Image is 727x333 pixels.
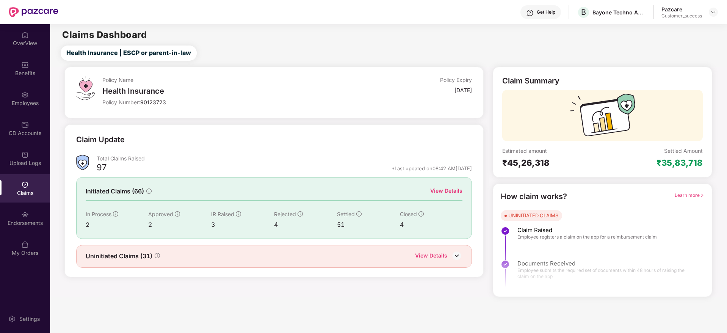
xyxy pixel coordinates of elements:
div: Policy Name [102,76,349,83]
div: Settled Amount [664,147,703,154]
span: info-circle [113,211,118,217]
div: Estimated amount [502,147,602,154]
span: Rejected [274,211,296,217]
div: ₹35,83,718 [656,157,703,168]
div: [DATE] [454,86,472,94]
img: svg+xml;base64,PHN2ZyBpZD0iSGVscC0zMngzMiIgeG1sbnM9Imh0dHA6Ly93d3cudzMub3JnLzIwMDAvc3ZnIiB3aWR0aD... [526,9,534,17]
img: ClaimsSummaryIcon [76,155,89,170]
div: 3 [211,220,274,229]
span: B [581,8,586,17]
span: info-circle [418,211,424,217]
img: svg+xml;base64,PHN2ZyBpZD0iVXBsb2FkX0xvZ3MiIGRhdGEtbmFtZT0iVXBsb2FkIExvZ3MiIHhtbG5zPSJodHRwOi8vd3... [21,151,29,159]
span: info-circle [356,211,362,217]
div: Total Claims Raised [97,155,472,162]
span: info-circle [236,211,241,217]
div: 4 [400,220,463,229]
div: Bayone Techno Advisors Private Limited [592,9,646,16]
span: Health Insurance | ESCP or parent-in-law [66,48,191,58]
span: Approved [148,211,173,217]
img: svg+xml;base64,PHN2ZyBpZD0iQ0RfQWNjb3VudHMiIGRhdGEtbmFtZT0iQ0QgQWNjb3VudHMiIHhtbG5zPSJodHRwOi8vd3... [21,121,29,129]
div: UNINITIATED CLAIMS [508,212,558,219]
div: 97 [97,162,107,175]
div: Pazcare [661,6,702,13]
img: svg+xml;base64,PHN2ZyBpZD0iRHJvcGRvd24tMzJ4MzIiIHhtbG5zPSJodHRwOi8vd3d3LnczLm9yZy8yMDAwL3N2ZyIgd2... [710,9,716,15]
span: Claim Raised [517,226,657,234]
span: Initiated Claims (66) [86,187,144,196]
img: svg+xml;base64,PHN2ZyBpZD0iSG9tZSIgeG1sbnM9Imh0dHA6Ly93d3cudzMub3JnLzIwMDAvc3ZnIiB3aWR0aD0iMjAiIG... [21,31,29,39]
img: svg+xml;base64,PHN2ZyBpZD0iU3RlcC1Eb25lLTMyeDMyIiB4bWxucz0iaHR0cDovL3d3dy53My5vcmcvMjAwMC9zdmciIH... [501,226,510,236]
span: Closed [400,211,417,217]
img: svg+xml;base64,PHN2ZyBpZD0iRW5kb3JzZW1lbnRzIiB4bWxucz0iaHR0cDovL3d3dy53My5vcmcvMjAwMC9zdmciIHdpZH... [21,211,29,218]
span: 90123723 [140,99,166,105]
div: Policy Number: [102,99,349,106]
span: Learn more [675,192,704,198]
span: right [700,193,704,198]
div: Customer_success [661,13,702,19]
img: svg+xml;base64,PHN2ZyBpZD0iQ2xhaW0iIHhtbG5zPSJodHRwOi8vd3d3LnczLm9yZy8yMDAwL3N2ZyIgd2lkdGg9IjIwIi... [21,181,29,188]
div: *Last updated on 08:42 AM[DATE] [392,165,472,172]
div: 2 [86,220,149,229]
span: Employee registers a claim on the app for a reimbursement claim [517,234,657,240]
span: IR Raised [211,211,234,217]
span: info-circle [175,211,180,217]
button: Health Insurance | ESCP or parent-in-law [61,46,197,61]
div: Health Insurance [102,86,349,96]
div: View Details [415,251,447,261]
img: svg+xml;base64,PHN2ZyBpZD0iU2V0dGluZy0yMHgyMCIgeG1sbnM9Imh0dHA6Ly93d3cudzMub3JnLzIwMDAvc3ZnIiB3aW... [8,315,16,323]
img: svg+xml;base64,PHN2ZyBpZD0iQmVuZWZpdHMiIHhtbG5zPSJodHRwOi8vd3d3LnczLm9yZy8yMDAwL3N2ZyIgd2lkdGg9Ij... [21,61,29,69]
div: ₹45,26,318 [502,157,602,168]
img: svg+xml;base64,PHN2ZyBpZD0iRW1wbG95ZWVzIiB4bWxucz0iaHR0cDovL3d3dy53My5vcmcvMjAwMC9zdmciIHdpZHRoPS... [21,91,29,99]
span: In Process [86,211,111,217]
img: DownIcon [451,250,462,261]
img: New Pazcare Logo [9,7,58,17]
span: Uninitiated Claims (31) [86,251,152,261]
div: 2 [148,220,211,229]
div: Policy Expiry [440,76,472,83]
div: Claim Update [76,134,125,146]
img: svg+xml;base64,PHN2ZyB3aWR0aD0iMTcyIiBoZWlnaHQ9IjExMyIgdmlld0JveD0iMCAwIDE3MiAxMTMiIGZpbGw9Im5vbm... [570,94,635,141]
div: Claim Summary [502,76,559,85]
span: Settled [337,211,355,217]
div: Get Help [537,9,555,15]
span: info-circle [146,188,152,194]
img: svg+xml;base64,PHN2ZyBpZD0iTXlfT3JkZXJzIiBkYXRhLW5hbWU9Ik15IE9yZGVycyIgeG1sbnM9Imh0dHA6Ly93d3cudz... [21,241,29,248]
span: info-circle [155,253,160,258]
div: Settings [17,315,42,323]
div: How claim works? [501,191,567,203]
div: View Details [430,187,462,195]
img: svg+xml;base64,PHN2ZyB4bWxucz0iaHR0cDovL3d3dy53My5vcmcvMjAwMC9zdmciIHdpZHRoPSI0OS4zMiIgaGVpZ2h0PS... [76,76,95,100]
span: info-circle [298,211,303,217]
h2: Claims Dashboard [62,30,147,39]
div: 51 [337,220,400,229]
div: 4 [274,220,337,229]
